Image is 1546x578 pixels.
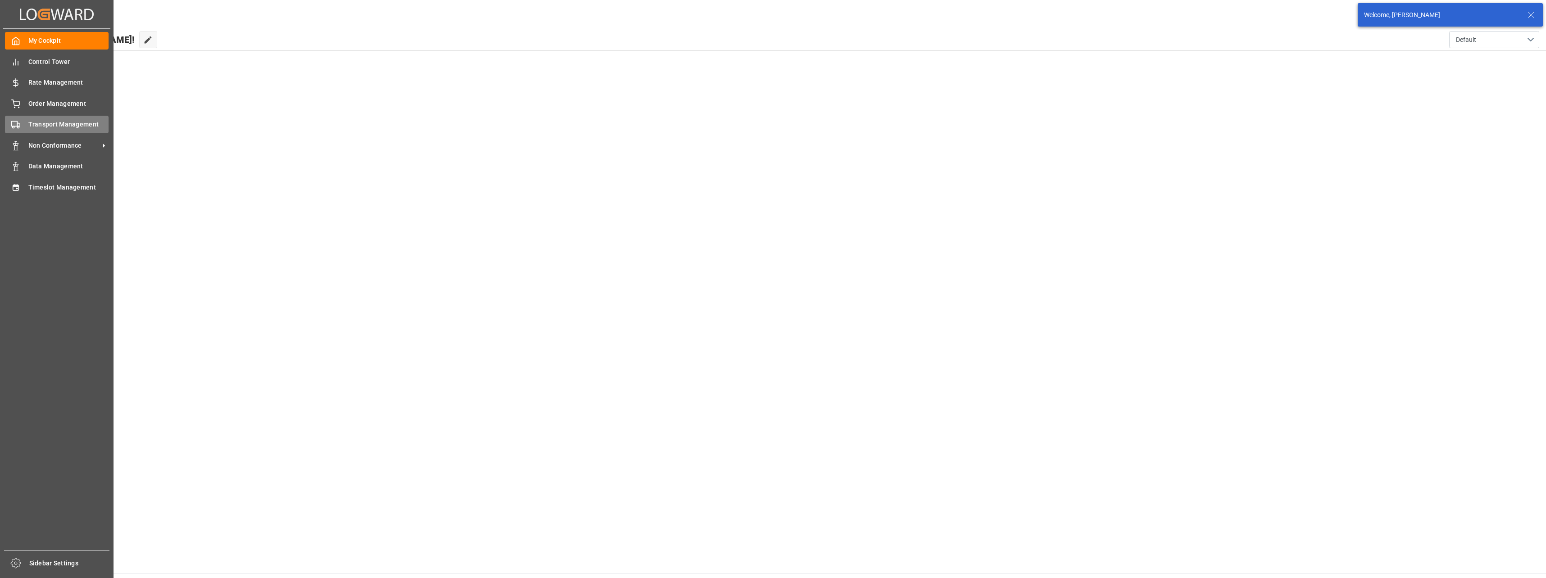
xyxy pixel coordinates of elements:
[5,74,109,91] a: Rate Management
[29,559,110,568] span: Sidebar Settings
[5,95,109,112] a: Order Management
[28,99,109,108] span: Order Management
[28,78,109,87] span: Rate Management
[28,57,109,67] span: Control Tower
[5,116,109,133] a: Transport Management
[1364,10,1519,20] div: Welcome, [PERSON_NAME]
[5,158,109,175] a: Data Management
[5,32,109,50] a: My Cockpit
[1456,35,1476,45] span: Default
[28,183,109,192] span: Timeslot Management
[38,31,135,48] span: Hello [PERSON_NAME]!
[28,141,100,150] span: Non Conformance
[28,120,109,129] span: Transport Management
[28,36,109,45] span: My Cockpit
[5,178,109,196] a: Timeslot Management
[28,162,109,171] span: Data Management
[1449,31,1539,48] button: open menu
[5,53,109,70] a: Control Tower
